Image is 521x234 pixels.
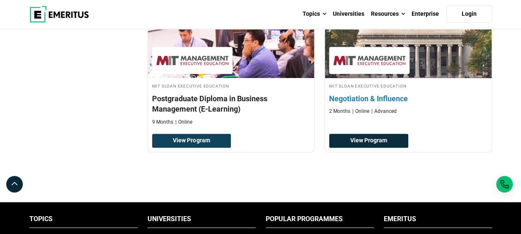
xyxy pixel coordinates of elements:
[329,82,487,89] h4: MIT Sloan Executive Education
[371,108,397,115] p: Advanced
[152,119,173,126] p: 9 Months
[152,134,231,148] a: View Program
[152,82,310,89] h4: MIT Sloan Executive Education
[329,108,350,115] p: 2 Months
[333,51,405,70] img: MIT Sloan Executive Education
[446,5,492,23] a: Login
[156,51,228,70] img: MIT Sloan Executive Education
[329,93,487,104] h4: Negotiation & Influence
[175,119,192,126] p: Online
[329,134,408,148] a: View Program
[152,93,310,114] h4: Postgraduate Diploma in Business Management (E-Learning)
[352,108,369,115] p: Online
